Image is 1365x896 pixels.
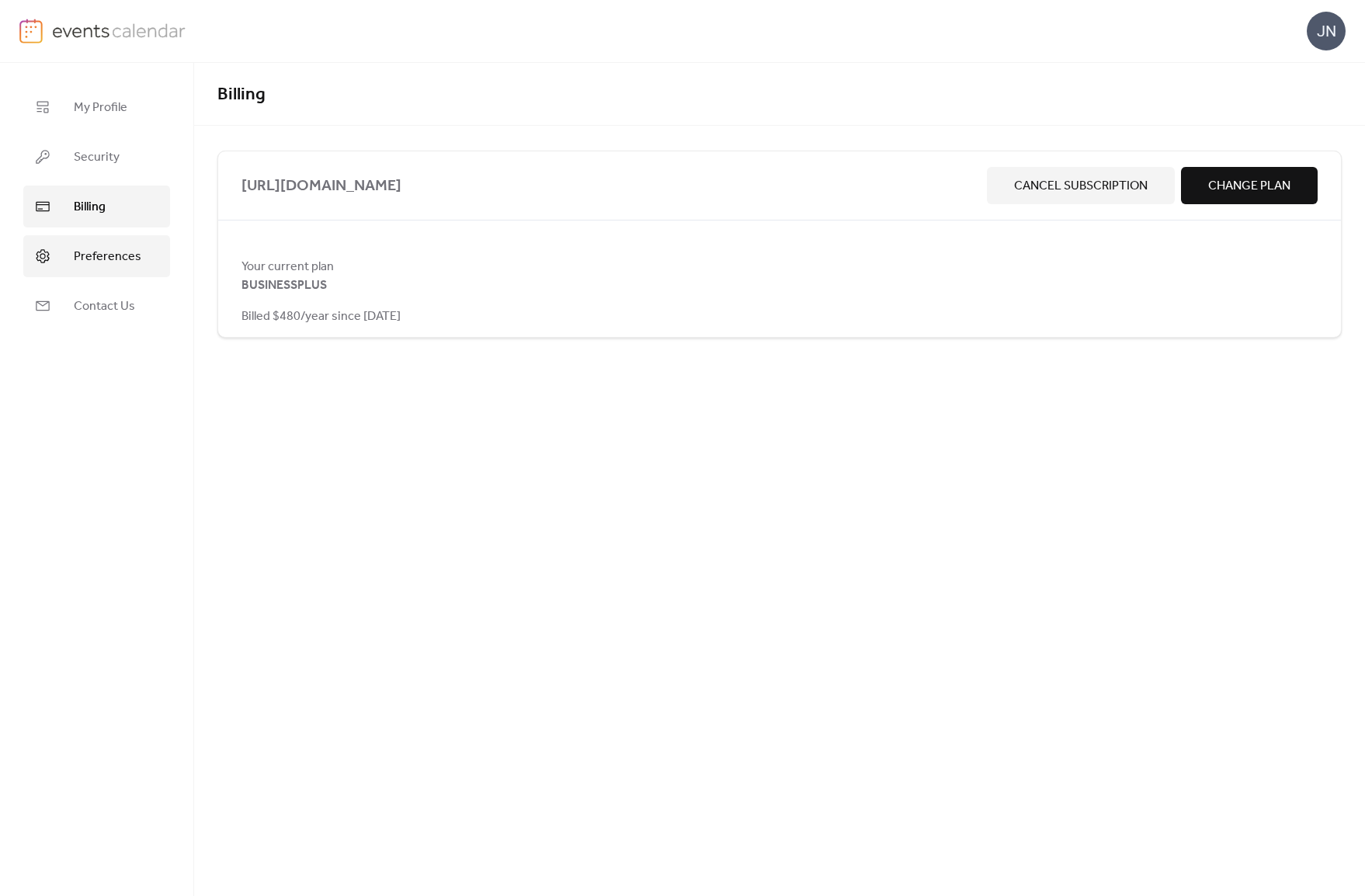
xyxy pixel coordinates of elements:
span: Billing [74,198,106,217]
span: Contact Us [74,297,135,316]
a: My Profile [23,86,170,128]
span: My Profile [74,99,127,117]
span: Preferences [74,248,141,266]
span: Security [74,148,120,167]
span: Billing [217,78,266,112]
a: Contact Us [23,285,170,327]
button: Cancel Subscription [987,167,1175,204]
a: Preferences [23,235,170,277]
button: Change Plan [1181,167,1318,204]
a: Billing [23,186,170,227]
span: Cancel Subscription [1014,177,1148,196]
span: [URL][DOMAIN_NAME] [241,174,981,199]
a: Security [23,136,170,178]
span: Change Plan [1208,177,1290,196]
img: logo [19,19,43,43]
div: JN [1307,12,1346,50]
span: Your current plan [241,258,1318,276]
span: Billed $480/year since [DATE] [241,307,401,326]
img: logo-type [52,19,186,42]
span: BUSINESSPLUS [241,276,327,295]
